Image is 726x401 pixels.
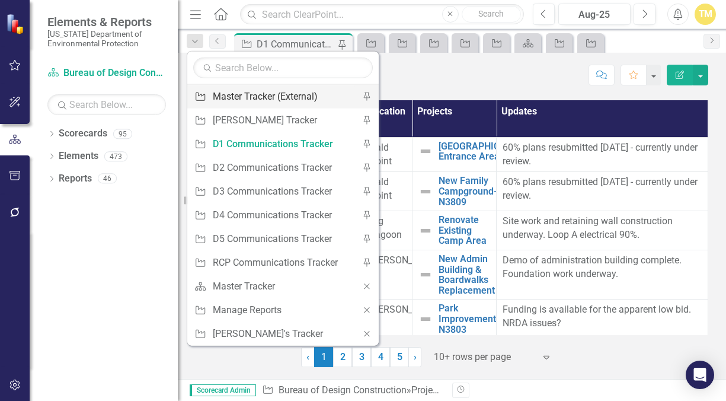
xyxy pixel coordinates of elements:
div: Manage Reports [213,303,349,317]
span: Search [478,9,504,18]
a: D3 Communications Tracker [187,180,355,202]
img: Not Defined [418,144,433,158]
a: D4 Communications Tracker [187,204,355,226]
p: Demo of administration building complete. Foundation work underway. [503,254,702,281]
td: Double-Click to Edit Right Click for Context Menu [412,137,497,172]
button: Aug-25 [558,4,631,25]
a: [PERSON_NAME] Tracker [187,109,355,131]
small: [US_STATE] Department of Environmental Protection [47,29,166,49]
a: Bureau of Design Construction [47,66,166,80]
span: [PERSON_NAME] [370,304,441,315]
td: Double-Click to Edit [497,211,708,250]
span: Elements & Reports [47,15,166,29]
a: 2 [333,347,352,367]
a: 4 [371,347,390,367]
div: RCP Communications Tracker [213,255,349,270]
span: Bald Point [370,142,392,167]
td: Double-Click to Edit Right Click for Context Menu [412,300,497,371]
a: Renovate Existing Camp Area [439,215,490,246]
a: New Admin Building & Boardwalks Replacement [439,254,495,295]
div: 473 [104,151,127,161]
p: 60% plans resubmitted [DATE] - currently under review. [503,176,702,203]
a: Reports [59,172,92,186]
div: Aug-25 [562,8,627,22]
a: Manage Reports [187,299,355,321]
div: 46 [98,174,117,184]
td: Double-Click to Edit [364,250,412,299]
a: Projects [411,384,445,396]
span: [PERSON_NAME] [370,254,441,266]
span: 1 [314,347,333,367]
a: D2 Communications Tracker [187,157,355,179]
a: Elements [59,149,98,163]
span: Bald Point [370,176,392,201]
p: 60% plans resubmitted [DATE] - currently under review. [503,141,702,168]
img: Not Defined [418,268,433,282]
a: [GEOGRAPHIC_DATA] Entrance Area [439,141,530,162]
td: Double-Click to Edit Right Click for Context Menu [412,211,497,250]
input: Search Below... [47,94,166,115]
td: Double-Click to Edit [364,300,412,371]
p: Site work and retaining wall construction underway. Loop A electrical 90%. [503,215,702,242]
div: D1 Communications Tracker [213,136,349,151]
a: Master Tracker [187,275,355,297]
div: » » [262,384,443,397]
td: Double-Click to Edit [364,137,412,172]
img: ClearPoint Strategy [6,14,27,34]
a: 3 [352,347,371,367]
a: 5 [390,347,409,367]
img: Not Defined [418,312,433,326]
div: D1 Communications Tracker [257,37,335,52]
a: Master Tracker (External) [187,85,355,107]
a: Park Improvement-N3803 [439,303,500,335]
div: D3 Communications Tracker [213,184,349,199]
a: Scorecards [59,127,107,141]
input: Search ClearPoint... [240,4,523,25]
td: Double-Click to Edit [497,137,708,172]
td: Double-Click to Edit Right Click for Context Menu [412,250,497,299]
button: Search [462,6,521,23]
div: Master Tracker [213,279,349,294]
img: Not Defined [418,224,433,238]
div: Open Intercom Messenger [686,361,714,389]
span: ‹ [306,351,309,362]
img: Not Defined [418,184,433,199]
td: Double-Click to Edit [497,300,708,371]
input: Search Below... [193,58,373,78]
a: Bureau of Design Construction [279,384,407,396]
td: Double-Click to Edit Right Click for Context Menu [412,172,497,211]
div: [PERSON_NAME]'s Tracker [213,326,349,341]
a: RCP Communications Tracker [187,252,355,273]
a: New Family Campground-N3809 [439,176,497,207]
a: D1 Communications Tracker [187,133,355,155]
a: [PERSON_NAME]'s Tracker [187,323,355,345]
div: 95 [113,129,132,139]
a: D5 Communications Tracker [187,228,355,250]
span: Scorecard Admin [190,384,256,396]
div: D5 Communications Tracker [213,231,349,246]
button: TM [695,4,716,25]
div: D4 Communications Tracker [213,208,349,222]
td: Double-Click to Edit [497,172,708,211]
div: [PERSON_NAME] Tracker [213,113,349,128]
p: [PERSON_NAME] and Associates [503,333,702,351]
span: › [414,351,417,362]
td: Double-Click to Edit [364,172,412,211]
td: Double-Click to Edit [497,250,708,299]
div: D2 Communications Tracker [213,160,349,175]
p: Funding is available for the apparent low bid. NRDA issues? [503,303,702,333]
div: Master Tracker (External) [213,89,349,104]
td: Double-Click to Edit [364,211,412,250]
